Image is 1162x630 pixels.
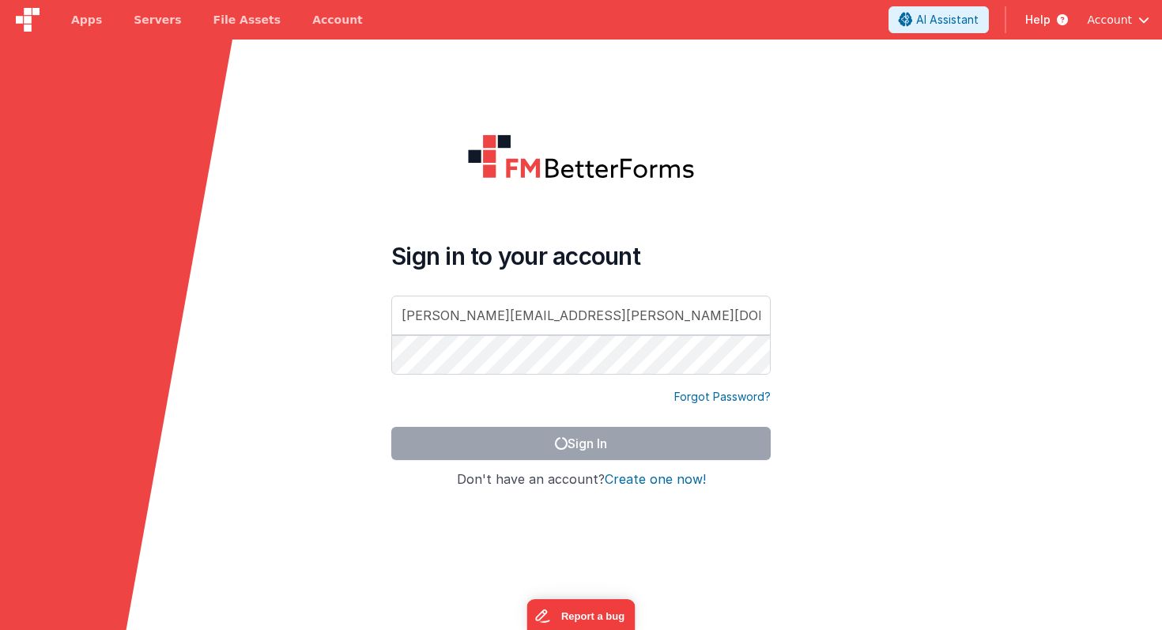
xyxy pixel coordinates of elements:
[71,12,102,28] span: Apps
[1087,12,1132,28] span: Account
[391,296,771,335] input: Email Address
[134,12,181,28] span: Servers
[888,6,989,33] button: AI Assistant
[213,12,281,28] span: File Assets
[1087,12,1149,28] button: Account
[1025,12,1051,28] span: Help
[916,12,979,28] span: AI Assistant
[605,473,706,487] button: Create one now!
[391,427,771,460] button: Sign In
[674,389,771,405] a: Forgot Password?
[391,242,771,270] h4: Sign in to your account
[391,473,771,487] h4: Don't have an account?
